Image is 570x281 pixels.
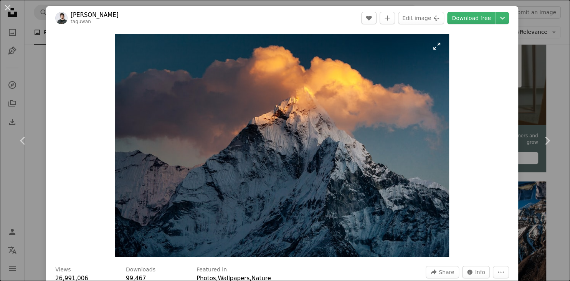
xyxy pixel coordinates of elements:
[71,19,91,24] a: taguwan
[475,266,486,278] span: Info
[496,12,509,24] button: Choose download size
[55,266,71,274] h3: Views
[71,11,119,19] a: [PERSON_NAME]
[115,34,449,257] button: Zoom in on this image
[398,12,444,24] button: Edit image
[361,12,377,24] button: Like
[524,104,570,178] a: Next
[493,266,509,278] button: More Actions
[426,266,459,278] button: Share this image
[447,12,496,24] a: Download free
[55,12,68,24] img: Go to Cristian Grecu's profile
[439,266,454,278] span: Share
[197,266,227,274] h3: Featured in
[380,12,395,24] button: Add to Collection
[462,266,490,278] button: Stats about this image
[115,34,449,257] img: mountain covered by snow
[126,266,155,274] h3: Downloads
